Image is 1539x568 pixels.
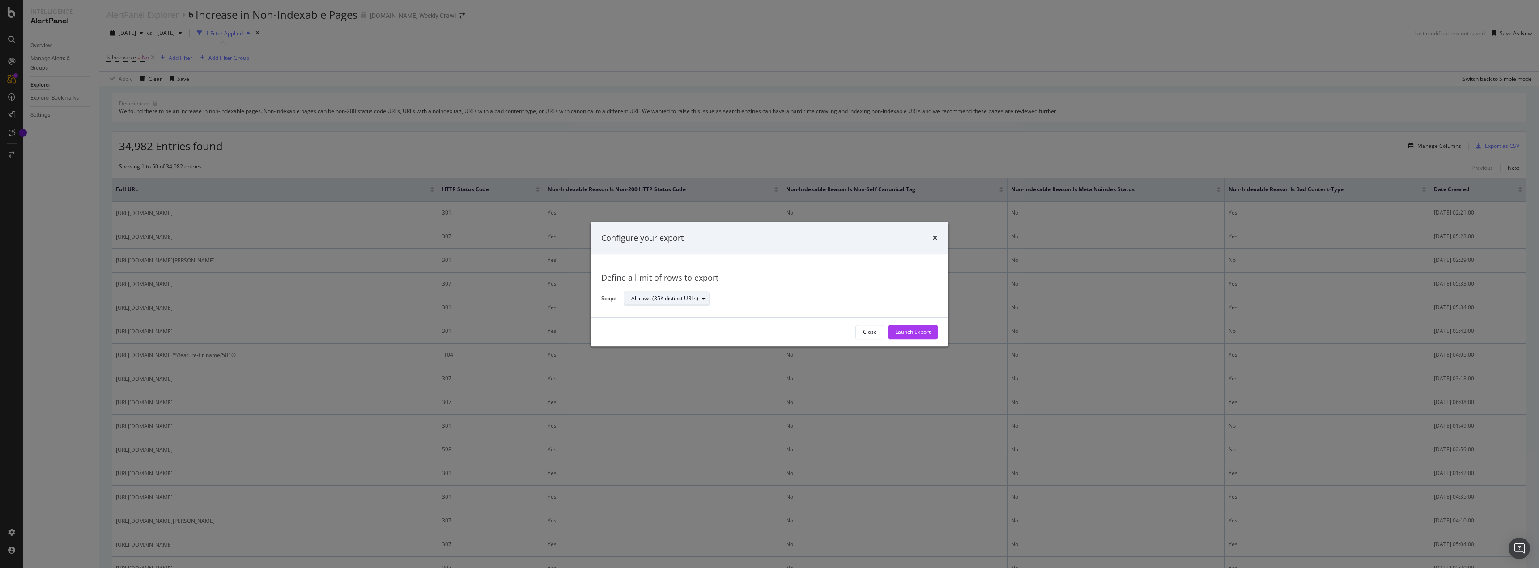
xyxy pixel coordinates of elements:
[601,232,684,244] div: Configure your export
[895,328,931,336] div: Launch Export
[591,222,948,346] div: modal
[624,292,710,306] button: All rows (35K distinct URLs)
[631,296,698,302] div: All rows (35K distinct URLs)
[863,328,877,336] div: Close
[601,273,938,284] div: Define a limit of rows to export
[888,325,938,339] button: Launch Export
[601,295,616,304] label: Scope
[855,325,884,339] button: Close
[1509,538,1530,559] div: Open Intercom Messenger
[932,232,938,244] div: times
